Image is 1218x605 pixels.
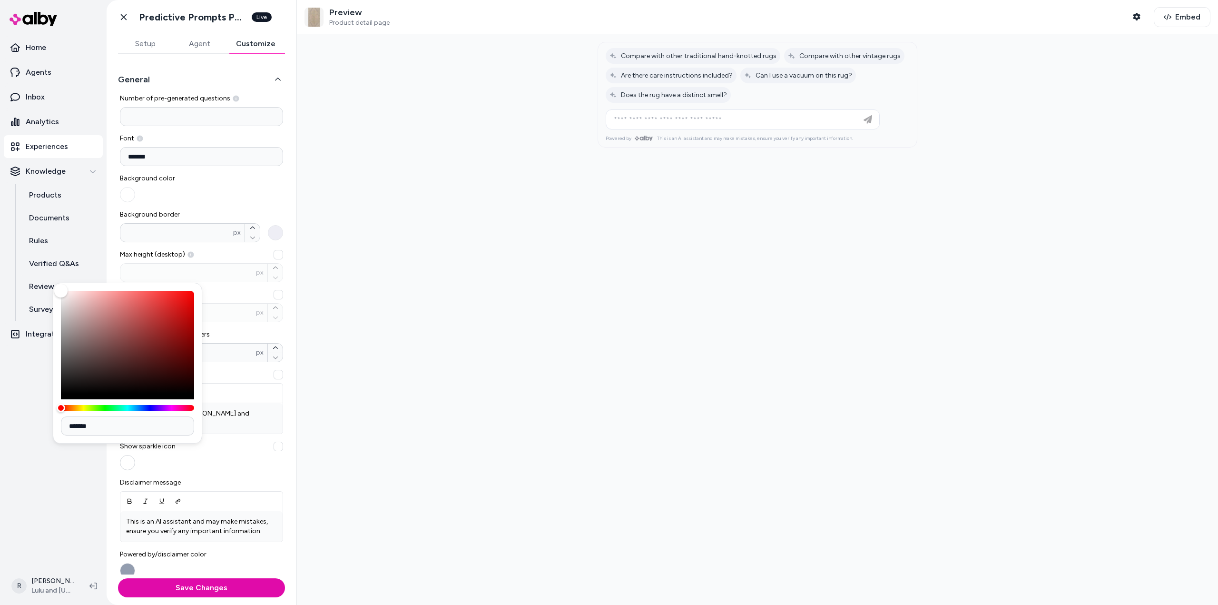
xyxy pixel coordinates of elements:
[29,281,58,292] p: Reviews
[4,323,103,346] a: Integrations
[20,252,103,275] a: Verified Q&As
[29,235,48,247] p: Rules
[172,34,226,53] button: Agent
[120,210,283,219] span: Background border
[61,291,194,394] div: Color
[274,290,283,299] button: Max height (mobile) px
[20,207,103,229] a: Documents
[29,189,61,201] p: Products
[26,42,46,53] p: Home
[10,12,57,26] img: alby Logo
[26,141,68,152] p: Experiences
[29,258,79,269] p: Verified Q&As
[268,225,283,240] button: Background borderpx
[4,135,103,158] a: Experiences
[268,304,283,313] button: Max height (mobile) px
[120,478,283,542] div: Disclaimer message
[256,268,264,278] span: px
[20,298,103,321] a: Survey Questions
[61,405,194,411] div: Hue
[31,586,74,595] span: Lulu and [US_STATE]
[26,166,66,177] p: Knowledge
[118,34,172,53] button: Setup
[4,160,103,183] button: Knowledge
[274,250,283,259] button: Max height (desktop) px
[120,107,283,126] input: Number of pre-generated questions
[252,12,272,22] div: Live
[120,563,135,578] button: Powered by/disclaimer color
[120,134,283,143] label: Font
[329,19,390,27] span: Product detail page
[256,348,264,357] span: px
[29,212,69,224] p: Documents
[245,224,260,233] button: Background borderpx
[4,61,103,84] a: Agents
[118,578,285,597] button: Save Changes
[1175,11,1200,23] span: Embed
[170,493,186,510] button: Link
[120,250,283,259] span: Max height (desktop)
[120,174,198,183] span: Background color
[4,110,103,133] a: Analytics
[126,517,277,536] p: This is an AI assistant and may make mistakes, ensure you verify any important information.
[245,233,260,242] button: Background borderpx
[20,184,103,207] a: Products
[29,304,92,315] p: Survey Questions
[11,578,27,594] span: R
[120,550,283,559] span: Powered by/disclaimer color
[233,228,241,238] span: px
[304,8,324,27] img: Marthe One-Of-A-Kind Vintage Rug, 4'3" x 8'6"
[226,34,285,53] button: Customize
[120,442,283,451] span: Show sparkle icon
[154,493,170,510] button: Underline (Ctrl+I)
[268,273,283,282] button: Max height (desktop) px
[26,328,69,340] p: Integrations
[268,313,283,322] button: Max height (mobile) px
[139,11,246,23] h1: Predictive Prompts PDP
[118,73,285,86] button: General
[256,308,264,317] span: px
[26,116,59,128] p: Analytics
[4,86,103,109] a: Inbox
[4,36,103,59] a: Home
[268,344,283,353] button: Background rounded cornerspx
[138,493,154,510] button: Italic (Ctrl+U)
[1154,7,1210,27] button: Embed
[118,94,285,578] div: General
[120,228,233,238] input: Background borderpx
[31,576,74,586] p: [PERSON_NAME]
[26,67,51,78] p: Agents
[329,7,390,18] p: Preview
[20,275,103,298] a: Reviews
[20,229,103,252] a: Rules
[121,493,138,510] button: Bold (Ctrl+B)
[26,91,45,103] p: Inbox
[6,571,82,601] button: R[PERSON_NAME]Lulu and [US_STATE]
[268,264,283,273] button: Max height (desktop) px
[120,94,283,103] span: Number of pre-generated questions
[120,268,256,278] input: Max height (desktop) px
[268,353,283,362] button: Background rounded cornerspx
